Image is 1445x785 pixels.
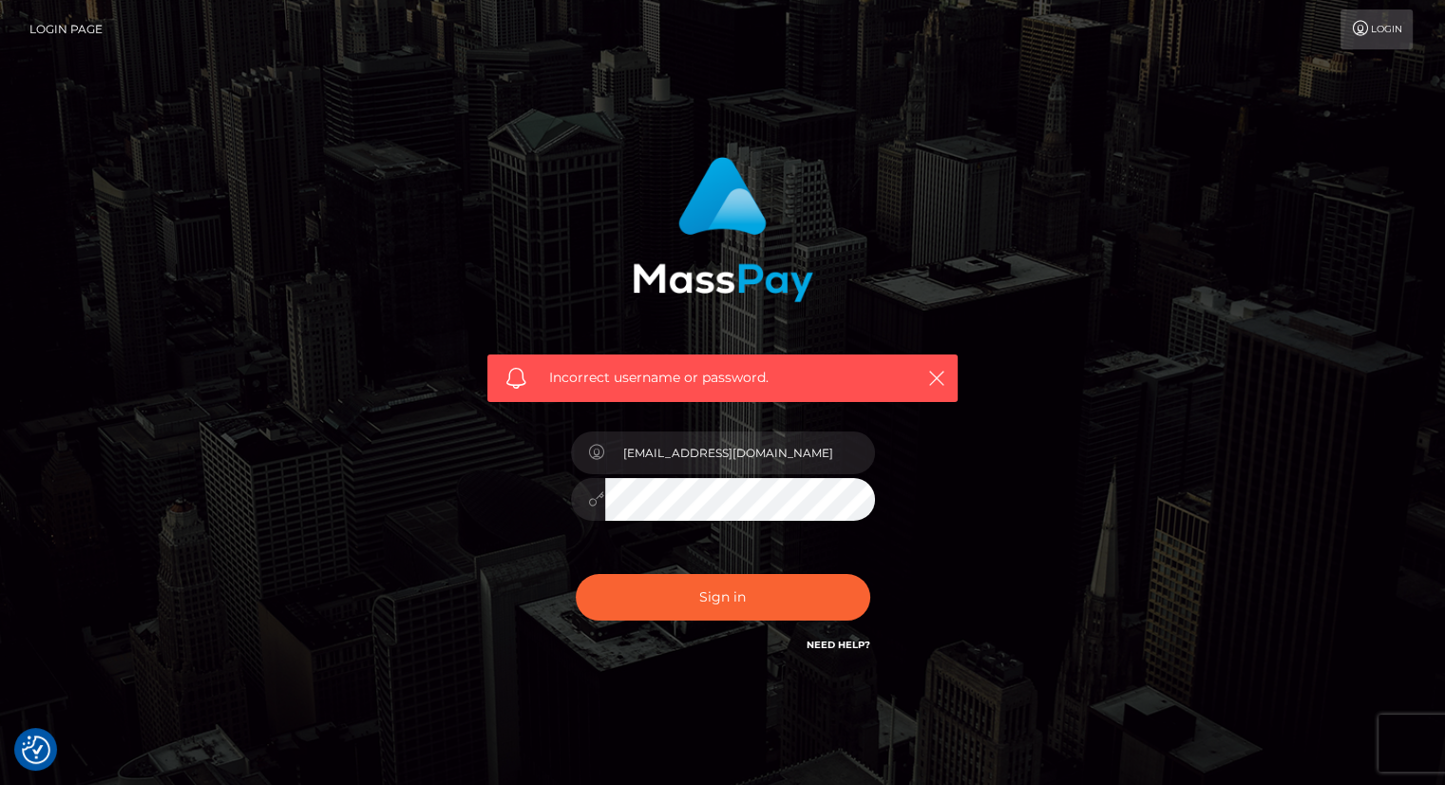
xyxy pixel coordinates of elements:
[807,639,870,651] a: Need Help?
[633,157,813,302] img: MassPay Login
[1340,10,1413,49] a: Login
[22,736,50,764] button: Consent Preferences
[576,574,870,621] button: Sign in
[29,10,103,49] a: Login Page
[549,368,896,388] span: Incorrect username or password.
[22,736,50,764] img: Revisit consent button
[605,431,875,474] input: Username...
